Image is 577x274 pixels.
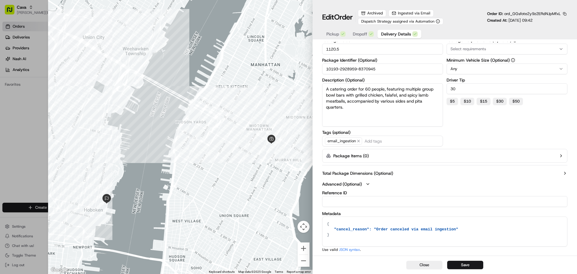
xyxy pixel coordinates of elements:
label: Minimum Vehicle Size (Optional) [447,58,567,62]
textarea: { "cancel_reason": "Order canceled via email ingestion" } [322,217,567,246]
span: Delivery Details [381,31,411,37]
a: Open this area in Google Maps (opens a new window) [50,266,69,274]
span: [DATE] [53,93,66,98]
span: Pylon [60,149,73,154]
input: Clear [16,39,99,45]
div: We're available if you need us! [27,63,83,68]
label: Advanced (Optional) [322,181,362,187]
img: 1724597045416-56b7ee45-8013-43a0-a6f9-03cb97ddad50 [13,57,23,68]
a: JSON syntax [339,247,360,252]
button: Map camera controls [298,221,310,233]
label: Package Value [322,38,443,42]
button: Total Package Dimensions (Optional) [322,170,567,176]
button: Ingested via Email [389,10,434,17]
button: $15 [477,98,490,105]
div: 📗 [6,135,11,140]
input: Enter package identifier [322,63,443,74]
button: See all [93,77,109,84]
img: Jaimie Jaretsky [6,104,16,113]
span: [PERSON_NAME] [19,109,49,114]
img: Google [50,266,69,274]
span: Knowledge Base [12,134,46,140]
button: $30 [493,98,507,105]
p: Use valid . [322,247,567,252]
button: Save [447,261,483,269]
img: Nash [6,6,18,18]
img: Grace Nketiah [6,88,16,97]
p: Created At: [487,18,533,23]
label: Reference ID [322,191,567,195]
button: $50 [509,98,523,105]
span: ord_GGsfote2y9z2ERdNJpMfxL [504,11,561,16]
label: Description (Optional) [322,78,443,82]
span: email_ingestion [325,137,362,145]
p: Welcome 👋 [6,24,109,34]
button: Close [406,261,442,269]
span: • [50,93,52,98]
span: Pickup [326,31,339,37]
a: Report a map error [287,270,311,273]
div: Start new chat [27,57,99,63]
button: Zoom out [298,255,310,267]
button: $10 [460,98,474,105]
div: Archived [358,10,386,17]
span: Dispatch Strategy assigned via Automation [361,19,435,24]
button: Advanced (Optional) [322,181,567,187]
label: Total Package Dimensions (Optional) [322,170,393,176]
span: [PERSON_NAME] [19,93,49,98]
label: Package Requirements (Optional) [447,38,567,42]
input: Add tags [363,137,440,145]
img: 1736555255976-a54dd68f-1ca7-489b-9aae-adbdc363a1c4 [12,94,17,98]
label: Package Items ( 0 ) [333,153,369,159]
button: Package Items (0) [322,149,567,163]
h1: Edit [322,12,353,22]
label: Package Identifier (Optional) [322,58,443,62]
input: Enter driver tip [447,83,567,94]
img: 1736555255976-a54dd68f-1ca7-489b-9aae-adbdc363a1c4 [6,57,17,68]
label: Metadata [322,211,341,216]
div: 💻 [51,135,56,140]
span: • [50,109,52,114]
span: Map data ©2025 Google [238,270,271,273]
textarea: A catering order for 60 people, featuring multiple group bowl bars with grilled chicken, falafel,... [322,83,443,127]
label: Driver Tip [447,78,567,82]
span: [DATE] 09:42 [508,18,533,23]
span: API Documentation [57,134,96,140]
span: Dropoff [353,31,367,37]
div: Past conversations [6,78,40,83]
a: 📗Knowledge Base [4,132,48,143]
button: $5 [447,98,458,105]
a: 💻API Documentation [48,132,99,143]
p: Order ID: [487,11,561,17]
button: Start new chat [102,59,109,66]
button: Dispatch Strategy assigned via Automation [358,18,443,25]
span: [DATE] [53,109,66,114]
span: Order [334,12,353,22]
span: Select requirements [450,46,486,52]
button: Zoom in [298,242,310,254]
input: Enter package value [322,44,443,54]
button: Select requirements [447,44,567,54]
a: Powered byPylon [42,149,73,154]
label: Tags (optional) [322,130,443,134]
button: Minimum Vehicle Size (Optional) [511,58,515,62]
button: Keyboard shortcuts [209,270,235,274]
span: Ingested via Email [398,11,430,16]
a: Terms (opens in new tab) [275,270,283,273]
